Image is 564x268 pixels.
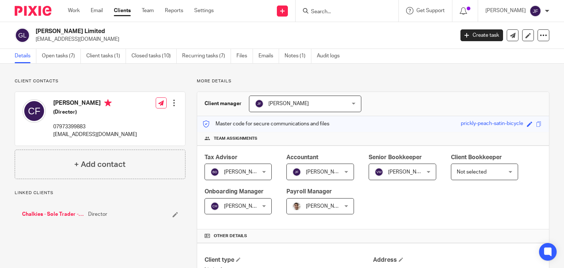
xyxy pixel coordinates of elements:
[197,78,549,84] p: More details
[15,78,185,84] p: Client contacts
[529,5,541,17] img: svg%3E
[36,36,449,43] p: [EMAIL_ADDRESS][DOMAIN_NAME]
[457,169,487,175] span: Not selected
[68,7,80,14] a: Work
[22,211,84,218] a: Chalkies - Sole Trader - [PERSON_NAME]
[194,7,214,14] a: Settings
[224,204,264,209] span: [PERSON_NAME]
[53,131,137,138] p: [EMAIL_ADDRESS][DOMAIN_NAME]
[210,168,219,176] img: svg%3E
[224,169,264,175] span: [PERSON_NAME]
[53,123,137,131] p: 07973399883
[461,120,523,128] div: prickly-peach-satin-bicycle
[86,49,126,63] a: Client tasks (1)
[460,29,503,41] a: Create task
[306,169,346,175] span: [PERSON_NAME]
[375,168,383,176] img: svg%3E
[15,190,185,196] p: Linked clients
[416,8,445,13] span: Get Support
[42,49,81,63] a: Open tasks (7)
[74,159,126,170] h4: + Add contact
[369,154,422,160] span: Senior Bookkeeper
[292,202,301,211] img: PXL_20240409_141816916.jpg
[53,108,137,116] h5: (Director)
[373,256,542,264] h4: Address
[258,49,279,63] a: Emails
[203,120,329,128] p: Master code for secure communications and files
[255,99,264,108] img: svg%3E
[15,6,51,16] img: Pixie
[205,154,238,160] span: Tax Advisor
[310,9,376,15] input: Search
[451,154,502,160] span: Client Bookkeeper
[142,7,154,14] a: Team
[15,28,30,43] img: svg%3E
[205,100,242,107] h3: Client manager
[214,233,247,239] span: Other details
[36,28,367,35] h2: [PERSON_NAME] Limited
[205,256,373,264] h4: Client type
[317,49,345,63] a: Audit logs
[286,189,332,194] span: Payroll Manager
[15,49,36,63] a: Details
[182,49,231,63] a: Recurring tasks (7)
[91,7,103,14] a: Email
[22,99,46,123] img: svg%3E
[285,49,311,63] a: Notes (1)
[306,204,346,209] span: [PERSON_NAME]
[485,7,526,14] p: [PERSON_NAME]
[286,154,318,160] span: Accountant
[104,99,112,107] i: Primary
[210,202,219,211] img: svg%3E
[88,211,107,218] span: Director
[205,189,264,194] span: Onboarding Manager
[236,49,253,63] a: Files
[292,168,301,176] img: svg%3E
[268,101,309,106] span: [PERSON_NAME]
[53,99,137,108] h4: [PERSON_NAME]
[131,49,177,63] a: Closed tasks (10)
[114,7,131,14] a: Clients
[388,169,429,175] span: [PERSON_NAME]
[214,136,257,142] span: Team assignments
[165,7,183,14] a: Reports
